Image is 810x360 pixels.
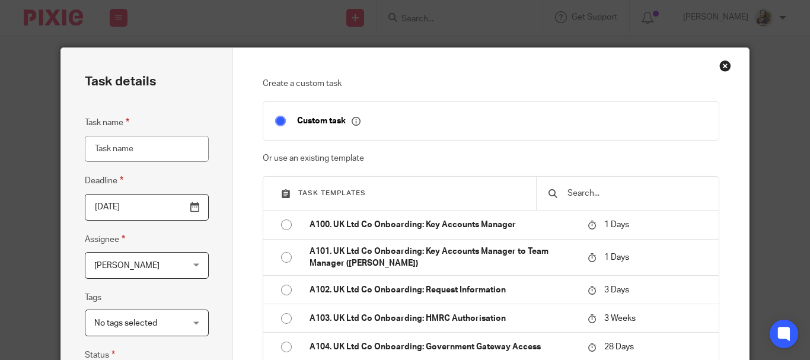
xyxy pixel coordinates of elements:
p: A102. UK Ltd Co Onboarding: Request Information [310,284,576,296]
span: 1 Days [604,253,629,262]
label: Assignee [85,232,125,246]
span: No tags selected [94,319,157,327]
input: Search... [566,187,707,200]
p: A103. UK Ltd Co Onboarding: HMRC Authorisation [310,313,576,324]
label: Deadline [85,174,123,187]
p: Custom task [297,116,361,126]
span: Task templates [298,190,366,196]
p: A104. UK Ltd Co Onboarding: Government Gateway Access [310,341,576,353]
p: Or use an existing template [263,152,719,164]
p: A100. UK Ltd Co Onboarding: Key Accounts Manager [310,219,576,231]
input: Task name [85,136,209,163]
span: 1 Days [604,221,629,229]
span: [PERSON_NAME] [94,262,160,270]
div: Close this dialog window [719,60,731,72]
label: Task name [85,116,129,129]
p: Create a custom task [263,78,719,90]
p: A101. UK Ltd Co Onboarding: Key Accounts Manager to Team Manager ([PERSON_NAME]) [310,246,576,270]
input: Pick a date [85,194,209,221]
h2: Task details [85,72,156,92]
span: 28 Days [604,343,634,351]
span: 3 Weeks [604,314,636,323]
label: Tags [85,292,101,304]
span: 3 Days [604,286,629,294]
